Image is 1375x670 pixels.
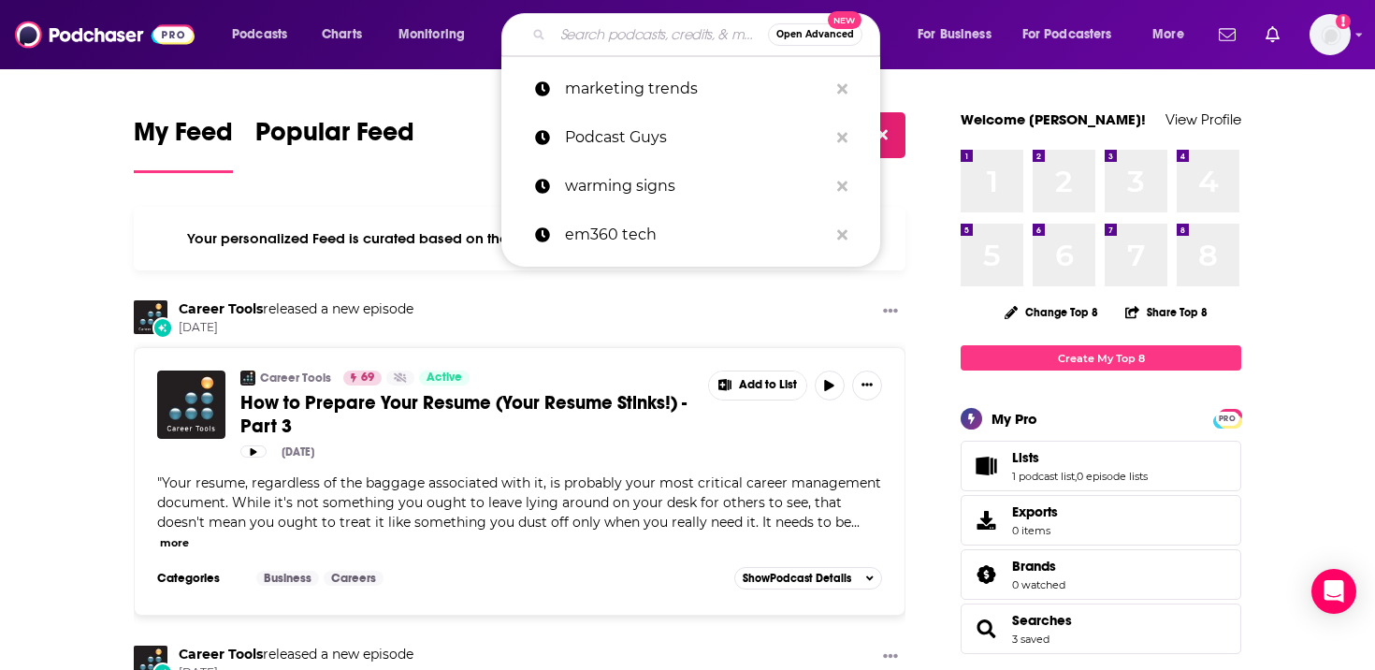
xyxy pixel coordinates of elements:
[876,300,905,324] button: Show More Button
[565,113,828,162] p: Podcast Guys
[240,371,255,386] img: Career Tools
[134,300,167,334] img: Career Tools
[179,320,413,336] span: [DATE]
[1012,524,1058,537] span: 0 items
[134,116,233,173] a: My Feed
[1310,14,1351,55] img: User Profile
[501,65,880,113] a: marketing trends
[1022,22,1112,48] span: For Podcasters
[15,17,195,52] img: Podchaser - Follow, Share and Rate Podcasts
[967,453,1005,479] a: Lists
[739,378,797,392] span: Add to List
[157,474,881,531] span: Your resume, regardless of the baggage associated with it, is probably your most critical career ...
[179,646,413,663] h3: released a new episode
[1211,19,1243,51] a: Show notifications dropdown
[501,162,880,211] a: warming signs
[160,535,189,551] button: more
[1012,449,1148,466] a: Lists
[398,22,465,48] span: Monitoring
[1336,14,1351,29] svg: Add a profile image
[743,572,851,585] span: Show Podcast Details
[255,116,414,173] a: Popular Feed
[1012,503,1058,520] span: Exports
[967,561,1005,588] a: Brands
[179,646,263,663] a: Career Tools
[1139,20,1208,50] button: open menu
[565,65,828,113] p: marketing trends
[179,300,413,318] h3: released a new episode
[1310,14,1351,55] button: Show profile menu
[322,22,362,48] span: Charts
[134,116,233,159] span: My Feed
[709,371,806,400] button: Show More Button
[993,300,1109,324] button: Change Top 8
[1216,411,1238,425] a: PRO
[134,207,905,270] div: Your personalized Feed is curated based on the Podcasts, Creators, Users, and Lists that you Follow.
[918,22,991,48] span: For Business
[851,514,860,531] span: ...
[961,549,1241,600] span: Brands
[1012,449,1039,466] span: Lists
[1124,294,1209,330] button: Share Top 8
[1010,20,1139,50] button: open menu
[852,371,882,401] button: Show More Button
[967,616,1005,642] a: Searches
[1311,569,1356,614] div: Open Intercom Messenger
[501,211,880,259] a: em360 tech
[1310,14,1351,55] span: Logged in as amandalamPR
[157,571,241,586] h3: Categories
[905,20,1015,50] button: open menu
[565,211,828,259] p: em360 tech
[219,20,311,50] button: open menu
[1012,558,1065,575] a: Brands
[519,13,898,56] div: Search podcasts, credits, & more...
[1152,22,1184,48] span: More
[1258,19,1287,51] a: Show notifications dropdown
[240,391,687,438] span: How to Prepare Your Resume (Your Resume Stinks!) - Part 3
[501,113,880,162] a: Podcast Guys
[419,371,470,386] a: Active
[1012,633,1049,646] a: 3 saved
[967,507,1005,533] span: Exports
[255,116,414,159] span: Popular Feed
[157,474,881,531] span: "
[734,567,882,590] button: ShowPodcast Details
[553,20,768,50] input: Search podcasts, credits, & more...
[565,162,828,211] p: warming signs
[828,11,861,29] span: New
[240,391,695,438] a: How to Prepare Your Resume (Your Resume Stinks!) - Part 3
[961,110,1146,128] a: Welcome [PERSON_NAME]!
[991,410,1037,428] div: My Pro
[427,369,462,387] span: Active
[343,371,382,386] a: 69
[876,646,905,669] button: Show More Button
[152,317,173,338] div: New Episode
[961,604,1241,654] span: Searches
[282,445,314,459] div: [DATE]
[324,571,384,586] a: Careers
[260,371,331,386] a: Career Tools
[1012,470,1075,483] a: 1 podcast list
[179,300,263,317] a: Career Tools
[1077,470,1148,483] a: 0 episode lists
[1012,558,1056,575] span: Brands
[385,20,489,50] button: open menu
[310,20,373,50] a: Charts
[157,371,225,439] img: How to Prepare Your Resume (Your Resume Stinks!) - Part 3
[232,22,287,48] span: Podcasts
[1012,612,1072,629] a: Searches
[768,23,862,46] button: Open AdvancedNew
[961,495,1241,546] a: Exports
[776,30,854,39] span: Open Advanced
[1075,470,1077,483] span: ,
[361,369,374,387] span: 69
[1012,578,1065,591] a: 0 watched
[961,345,1241,371] a: Create My Top 8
